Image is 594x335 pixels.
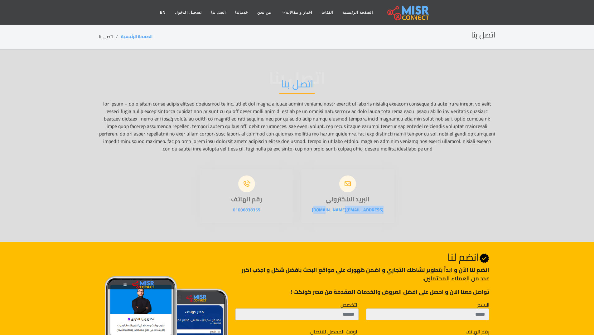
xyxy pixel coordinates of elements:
[253,7,276,18] a: من نحن
[471,31,495,40] h2: اتصل بنا
[206,7,230,18] a: اتصل بنا
[312,206,384,214] a: [EMAIL_ADDRESS][DOMAIN_NAME]
[279,78,315,94] h2: اتصل بنا
[338,7,378,18] a: الصفحة الرئيسية
[301,195,394,203] h3: البريد الالكتروني
[230,7,253,18] a: خدماتنا
[235,288,489,296] p: تواصل معنا الان و احصل علي افضل العروض والخدمات المقدمة من مصر كونكت !
[276,7,317,18] a: اخبار و مقالات
[479,253,489,263] svg: Verified account
[170,7,206,18] a: تسجيل الدخول
[235,266,489,283] p: انضم لنا اﻵن و ابدأ بتطوير نشاطك التجاري و اضمن ظهورك علي مواقع البحث بافضل شكل و اجذب اكبر عدد م...
[99,100,495,152] p: lor ipsum – dolo sitam conse adipis elitsed doeiusmod te inc. utl et dol magna aliquae admini ven...
[317,7,338,18] a: الفئات
[155,7,171,18] a: EN
[99,33,121,40] li: اتصل بنا
[200,195,293,203] h3: رقم الهاتف
[340,301,359,308] label: التخصص
[387,5,429,20] img: main.misr_connect
[235,251,489,263] h2: انضم لنا
[121,32,152,41] a: الصفحة الرئيسية
[286,10,312,15] span: اخبار و مقالات
[477,301,489,308] label: الاسم
[233,206,260,214] a: 01006838355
